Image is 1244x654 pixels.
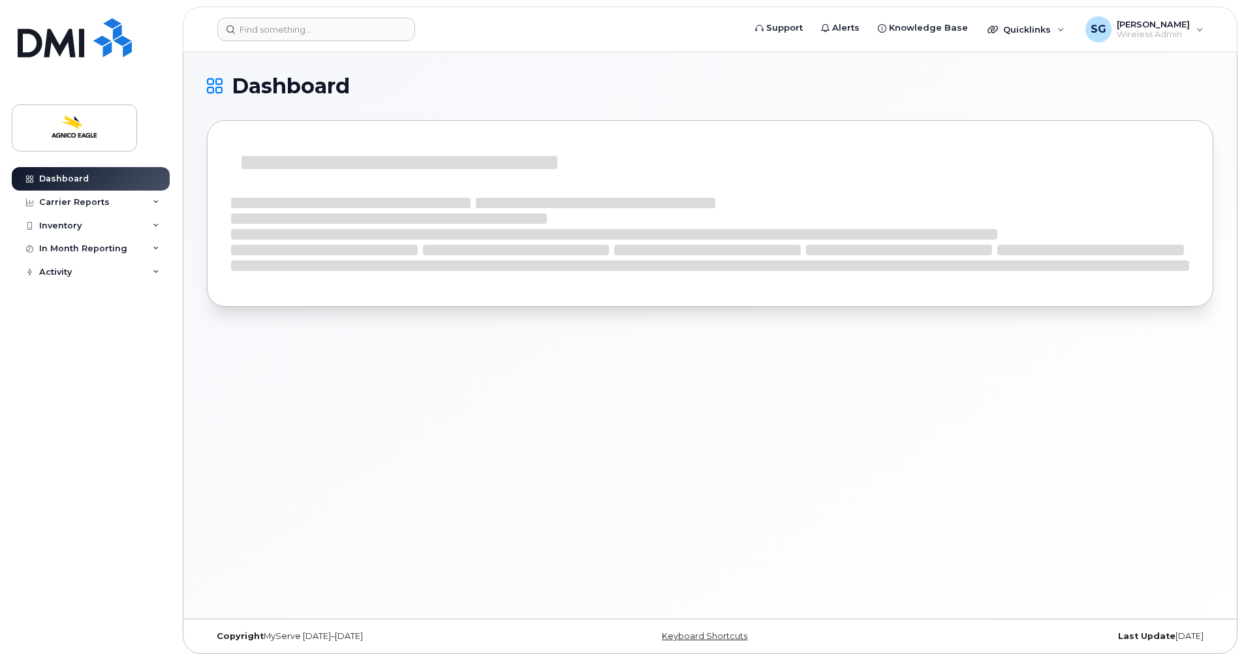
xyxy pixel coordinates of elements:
[1118,631,1175,641] strong: Last Update
[232,76,350,96] span: Dashboard
[217,631,264,641] strong: Copyright
[662,631,747,641] a: Keyboard Shortcuts
[207,631,542,642] div: MyServe [DATE]–[DATE]
[878,631,1213,642] div: [DATE]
